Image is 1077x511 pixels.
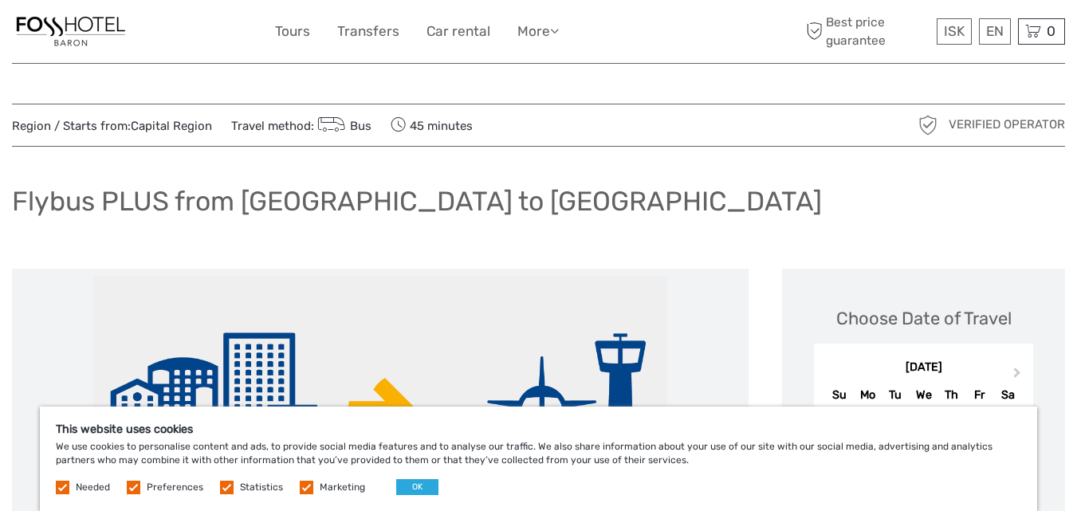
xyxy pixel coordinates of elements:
[1044,23,1058,39] span: 0
[517,20,559,43] a: More
[993,384,1021,406] div: Sa
[882,384,910,406] div: Tu
[937,384,965,406] div: Th
[965,384,993,406] div: Fr
[1006,364,1032,389] button: Next Month
[183,25,202,44] button: Open LiveChat chat widget
[802,14,933,49] span: Best price guarantee
[12,185,822,218] h1: Flybus PLUS from [GEOGRAPHIC_DATA] to [GEOGRAPHIC_DATA]
[22,28,180,41] p: We're away right now. Please check back later!
[836,306,1012,331] div: Choose Date of Travel
[814,360,1033,376] div: [DATE]
[337,20,399,43] a: Transfers
[56,423,1021,436] h5: This website uses cookies
[391,114,473,136] span: 45 minutes
[426,20,490,43] a: Car rental
[979,18,1011,45] div: EN
[131,119,212,133] a: Capital Region
[320,481,365,494] label: Marketing
[12,118,212,135] span: Region / Starts from:
[231,114,371,136] span: Travel method:
[240,481,283,494] label: Statistics
[275,20,310,43] a: Tours
[910,384,937,406] div: We
[314,119,371,133] a: Bus
[949,116,1065,133] span: Verified Operator
[12,12,130,51] img: 1355-f22f4eb0-fb05-4a92-9bea-b034c25151e6_logo_small.jpg
[944,23,965,39] span: ISK
[854,384,882,406] div: Mo
[40,407,1037,511] div: We use cookies to personalise content and ads, to provide social media features and to analyse ou...
[396,479,438,495] button: OK
[825,384,853,406] div: Su
[147,481,203,494] label: Preferences
[915,112,941,138] img: verified_operator_grey_128.png
[76,481,110,494] label: Needed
